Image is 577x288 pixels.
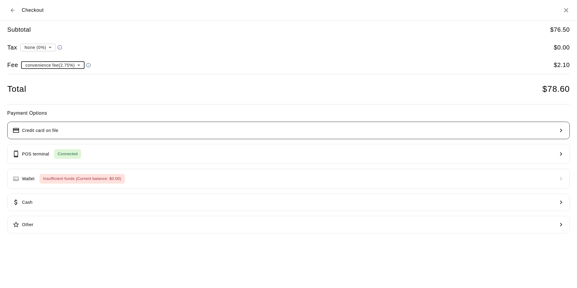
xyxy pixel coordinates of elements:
h4: $ 78.60 [542,84,570,94]
p: POS terminal [22,151,49,157]
button: Other [7,216,570,233]
h5: Fee [7,61,18,69]
h5: Subtotal [7,26,31,34]
h5: $ 2.10 [554,61,570,69]
p: Other [22,222,33,228]
h5: Tax [7,43,17,52]
h6: Payment Options [7,109,570,117]
button: Cash [7,194,570,211]
button: Credit card on file [7,122,570,139]
h5: $ 76.50 [550,26,570,34]
span: Connected [54,151,81,158]
div: Checkout [7,5,44,16]
button: Close [563,7,570,14]
button: Back to cart [7,5,18,16]
div: None (0%) [20,42,56,53]
h4: Total [7,84,26,94]
button: POS terminalConnected [7,144,570,164]
p: Credit card on file [22,127,58,134]
h5: $ 0.00 [554,43,570,52]
p: Cash [22,199,33,206]
div: convenience fee ( 2.75 % ) [21,59,84,71]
